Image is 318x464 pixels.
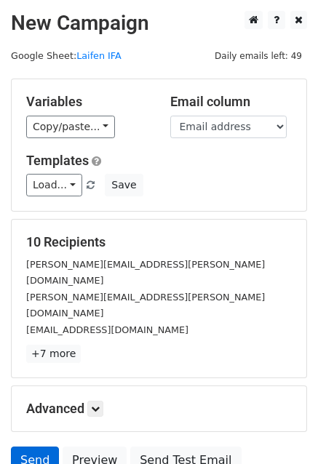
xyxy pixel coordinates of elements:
h5: Variables [26,94,148,110]
a: Copy/paste... [26,116,115,138]
a: Templates [26,153,89,168]
small: [PERSON_NAME][EMAIL_ADDRESS][PERSON_NAME][DOMAIN_NAME] [26,259,265,287]
a: +7 more [26,345,81,363]
h2: New Campaign [11,11,307,36]
h5: Email column [170,94,293,110]
span: Daily emails left: 49 [210,48,307,64]
small: Google Sheet: [11,50,122,61]
small: [PERSON_NAME][EMAIL_ADDRESS][PERSON_NAME][DOMAIN_NAME] [26,292,265,319]
div: Widget chat [245,394,318,464]
button: Save [105,174,143,196]
h5: 10 Recipients [26,234,292,250]
a: Load... [26,174,82,196]
iframe: Chat Widget [245,394,318,464]
a: Laifen IFA [76,50,122,61]
a: Daily emails left: 49 [210,50,307,61]
small: [EMAIL_ADDRESS][DOMAIN_NAME] [26,324,188,335]
h5: Advanced [26,401,292,417]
